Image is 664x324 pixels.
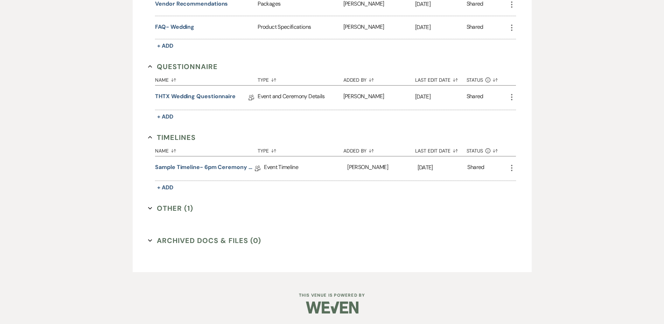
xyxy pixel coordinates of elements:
button: + Add [155,41,175,51]
button: Type [258,143,343,156]
div: [PERSON_NAME] [347,156,417,181]
button: Name [155,143,258,156]
button: Status [467,143,508,156]
div: [PERSON_NAME] [343,86,415,110]
div: Event and Ceremony Details [258,86,343,110]
button: Added By [343,72,415,85]
button: Name [155,72,258,85]
button: + Add [155,183,175,193]
button: Questionnaire [148,61,218,72]
span: Status [467,148,483,153]
span: Status [467,77,483,82]
button: FAQ- Wedding [155,23,194,31]
button: Type [258,72,343,85]
a: THTX Wedding Questionnaire [155,92,236,103]
div: Shared [467,163,484,174]
button: Other (1) [148,203,193,214]
button: Last Edit Date [415,143,467,156]
button: Status [467,72,508,85]
button: Added By [343,143,415,156]
p: [DATE] [418,163,468,172]
span: + Add [157,184,173,191]
a: Sample Timeline- 6pm Ceremony Start Time [155,163,255,174]
button: Timelines [148,132,196,143]
span: + Add [157,42,173,49]
p: [DATE] [415,92,467,101]
div: Event Timeline [264,156,347,181]
div: [PERSON_NAME] [343,16,415,39]
div: Shared [467,23,483,32]
button: + Add [155,112,175,122]
p: [DATE] [415,23,467,32]
img: Weven Logo [306,295,358,320]
span: + Add [157,113,173,120]
div: Shared [467,92,483,103]
button: Archived Docs & Files (0) [148,235,261,246]
button: Last Edit Date [415,72,467,85]
div: Product Specifications [258,16,343,39]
